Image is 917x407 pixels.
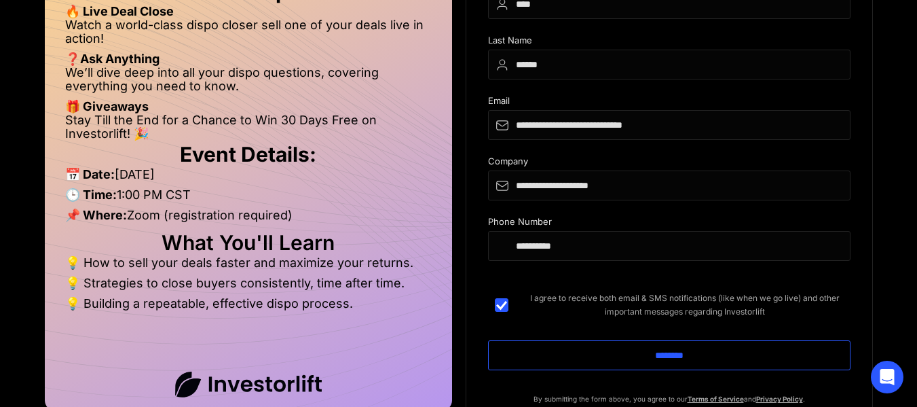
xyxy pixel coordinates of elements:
span: I agree to receive both email & SMS notifications (like when we go live) and other important mess... [519,291,850,319]
h2: What You'll Learn [65,236,432,249]
li: Watch a world-class dispo closer sell one of your deals live in action! [65,18,432,52]
strong: 🕒 Time: [65,188,117,202]
li: 💡 How to sell your deals faster and maximize your returns. [65,256,432,277]
div: Open Intercom Messenger [871,361,903,393]
strong: 📌 Where: [65,208,127,222]
strong: 📅 Date: [65,167,115,181]
strong: 🔥 Live Deal Close [65,4,174,18]
div: Phone Number [488,217,850,231]
li: Zoom (registration required) [65,209,432,229]
li: 💡 Strategies to close buyers consistently, time after time. [65,277,432,297]
li: 💡 Building a repeatable, effective dispo process. [65,297,432,311]
div: Company [488,156,850,171]
li: [DATE] [65,168,432,188]
a: Privacy Policy [756,395,803,403]
li: We’ll dive deep into all your dispo questions, covering everything you need to know. [65,66,432,100]
p: By submitting the form above, you agree to our and . [488,392,850,406]
li: 1:00 PM CST [65,188,432,209]
strong: 🎁 Giveaways [65,99,149,113]
a: Terms of Service [688,395,744,403]
div: Email [488,96,850,110]
div: Last Name [488,35,850,50]
strong: Event Details: [180,142,316,166]
li: Stay Till the End for a Chance to Win 30 Days Free on Investorlift! 🎉 [65,113,432,141]
strong: ❓Ask Anything [65,52,160,66]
